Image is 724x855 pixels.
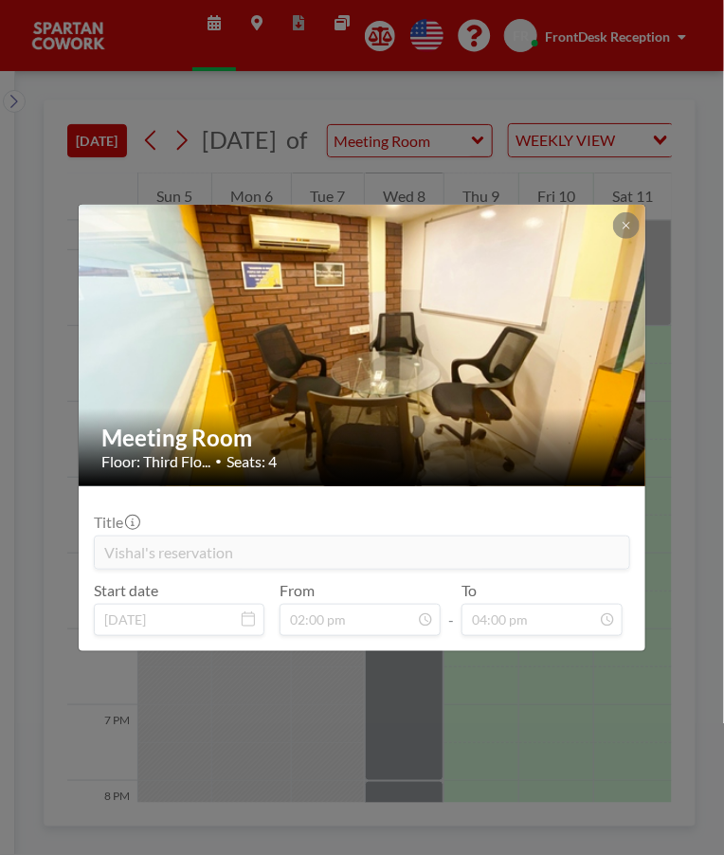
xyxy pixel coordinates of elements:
img: 537.jpg [79,132,647,558]
span: - [448,588,454,629]
input: (No title) [95,537,629,569]
span: Seats: 4 [226,452,277,471]
label: Title [94,513,138,532]
label: To [462,581,477,600]
label: Start date [94,581,158,600]
span: • [215,454,222,468]
h2: Meeting Room [101,424,624,452]
label: From [280,581,315,600]
span: Floor: Third Flo... [101,452,210,471]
